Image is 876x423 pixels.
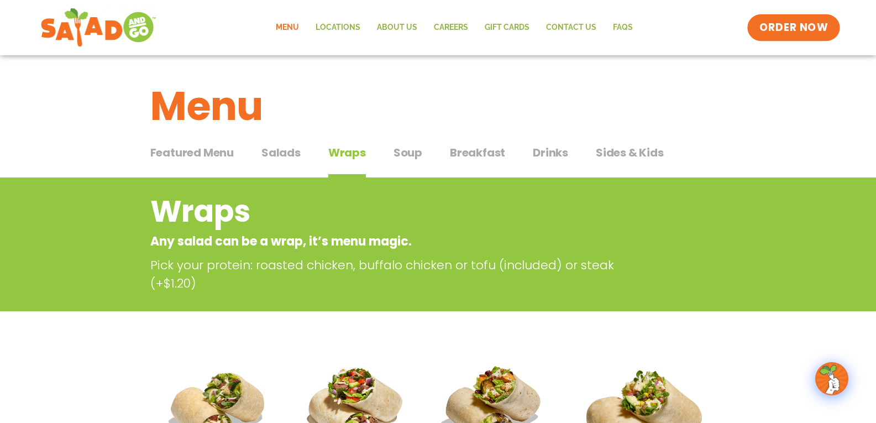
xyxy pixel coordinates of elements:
img: wpChatIcon [816,363,847,394]
a: ORDER NOW [747,14,840,41]
span: Breakfast [450,144,505,161]
span: Salads [261,144,301,161]
img: new-SAG-logo-768×292 [40,6,157,50]
p: Any salad can be a wrap, it’s menu magic. [150,232,637,250]
a: FAQs [605,15,641,40]
a: Contact Us [538,15,605,40]
span: Drinks [533,144,568,161]
span: Soup [394,144,422,161]
a: Locations [307,15,369,40]
h1: Menu [150,76,726,136]
span: ORDER NOW [759,20,828,35]
a: Careers [426,15,476,40]
span: Sides & Kids [596,144,664,161]
a: Menu [267,15,307,40]
h2: Wraps [150,189,637,234]
span: Wraps [328,144,366,161]
span: Featured Menu [150,144,234,161]
a: GIFT CARDS [476,15,538,40]
a: About Us [369,15,426,40]
nav: Menu [267,15,641,40]
p: Pick your protein: roasted chicken, buffalo chicken or tofu (included) or steak (+$1.20) [150,256,642,293]
div: Tabbed content [150,140,726,178]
